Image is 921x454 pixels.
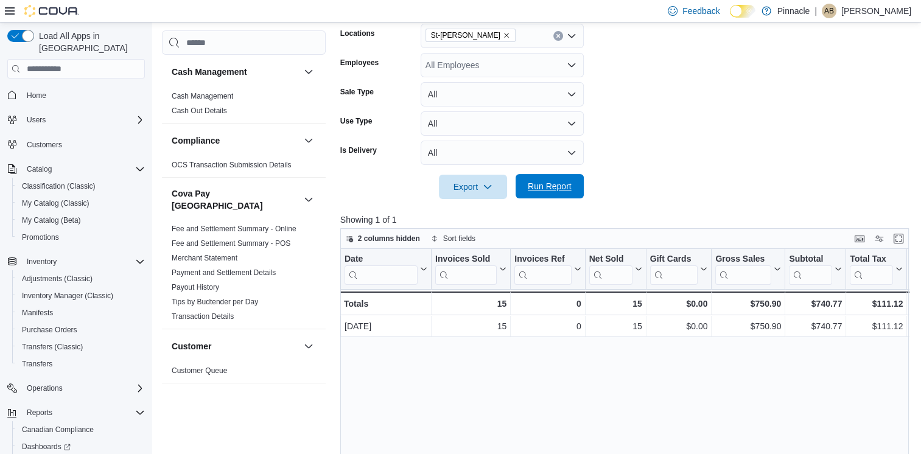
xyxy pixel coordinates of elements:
a: Canadian Compliance [17,422,99,437]
button: Catalog [22,162,57,176]
div: 15 [589,296,642,311]
div: Gross Sales [715,254,771,265]
span: Export [446,175,500,199]
button: Discounts & Promotions [301,393,316,408]
div: Date [345,254,418,285]
a: OCS Transaction Submission Details [172,161,292,169]
div: 15 [589,319,642,334]
span: Inventory Manager (Classic) [22,291,113,301]
span: Tips by Budtender per Day [172,297,258,307]
div: Net Sold [589,254,632,285]
label: Use Type [340,116,372,126]
span: Inventory [22,254,145,269]
span: Transfers [17,357,145,371]
div: $111.12 [850,296,903,311]
button: All [421,82,584,107]
button: Inventory [2,253,150,270]
button: Operations [22,381,68,396]
div: Gift Card Sales [650,254,698,285]
a: Fee and Settlement Summary - POS [172,239,290,248]
button: All [421,111,584,136]
a: Fee and Settlement Summary - Online [172,225,296,233]
span: My Catalog (Classic) [22,198,89,208]
span: Purchase Orders [17,323,145,337]
div: 15 [435,296,506,311]
label: Is Delivery [340,145,377,155]
div: Net Sold [589,254,632,265]
button: Display options [872,231,886,246]
span: Operations [27,383,63,393]
button: Users [2,111,150,128]
button: Canadian Compliance [12,421,150,438]
span: Manifests [22,308,53,318]
span: Classification (Classic) [22,181,96,191]
a: Customers [22,138,67,152]
div: Customer [162,363,326,383]
button: Transfers [12,355,150,372]
button: Home [2,86,150,103]
span: Canadian Compliance [17,422,145,437]
span: Merchant Statement [172,253,237,263]
a: Dashboards [17,439,75,454]
button: Reports [22,405,57,420]
label: Locations [340,29,375,38]
a: Merchant Statement [172,254,237,262]
span: Feedback [682,5,720,17]
button: Customer [301,339,316,354]
span: Users [27,115,46,125]
span: Transaction Details [172,312,234,321]
div: Compliance [162,158,326,177]
span: Adjustments (Classic) [17,271,145,286]
span: 2 columns hidden [358,234,420,243]
div: Subtotal [789,254,832,285]
span: Transfers (Classic) [17,340,145,354]
input: Dark Mode [730,5,755,18]
span: Adjustments (Classic) [22,274,93,284]
div: Gift Cards [650,254,698,265]
button: Compliance [172,134,299,147]
span: Load All Apps in [GEOGRAPHIC_DATA] [34,30,145,54]
button: Customers [2,136,150,153]
span: St-Quentin [425,29,516,42]
span: Sort fields [443,234,475,243]
span: Catalog [27,164,52,174]
button: Manifests [12,304,150,321]
a: Promotions [17,230,64,245]
a: Transfers [17,357,57,371]
button: Customer [172,340,299,352]
button: Compliance [301,133,316,148]
button: Net Sold [589,254,642,285]
span: Run Report [528,180,572,192]
button: Clear input [553,31,563,41]
span: Payout History [172,282,219,292]
div: $750.90 [715,296,781,311]
a: My Catalog (Classic) [17,196,94,211]
button: Sort fields [426,231,480,246]
span: Promotions [17,230,145,245]
div: Cova Pay [GEOGRAPHIC_DATA] [162,222,326,329]
span: Canadian Compliance [22,425,94,435]
button: All [421,141,584,165]
button: Open list of options [567,31,576,41]
span: Payment and Settlement Details [172,268,276,278]
a: Tips by Budtender per Day [172,298,258,306]
a: Adjustments (Classic) [17,271,97,286]
button: Gift Cards [650,254,707,285]
div: Subtotal [789,254,832,265]
div: $740.77 [789,296,842,311]
div: Invoices Ref [514,254,571,285]
button: Purchase Orders [12,321,150,338]
a: Customer Queue [172,366,227,375]
span: My Catalog (Beta) [22,215,81,225]
span: Catalog [22,162,145,176]
div: Cash Management [162,89,326,123]
a: Cash Management [172,92,233,100]
span: Home [22,87,145,102]
button: Total Tax [850,254,903,285]
span: Customer Queue [172,366,227,375]
img: Cova [24,5,79,17]
button: Cash Management [172,66,299,78]
span: Inventory [27,257,57,267]
button: Inventory Manager (Classic) [12,287,150,304]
